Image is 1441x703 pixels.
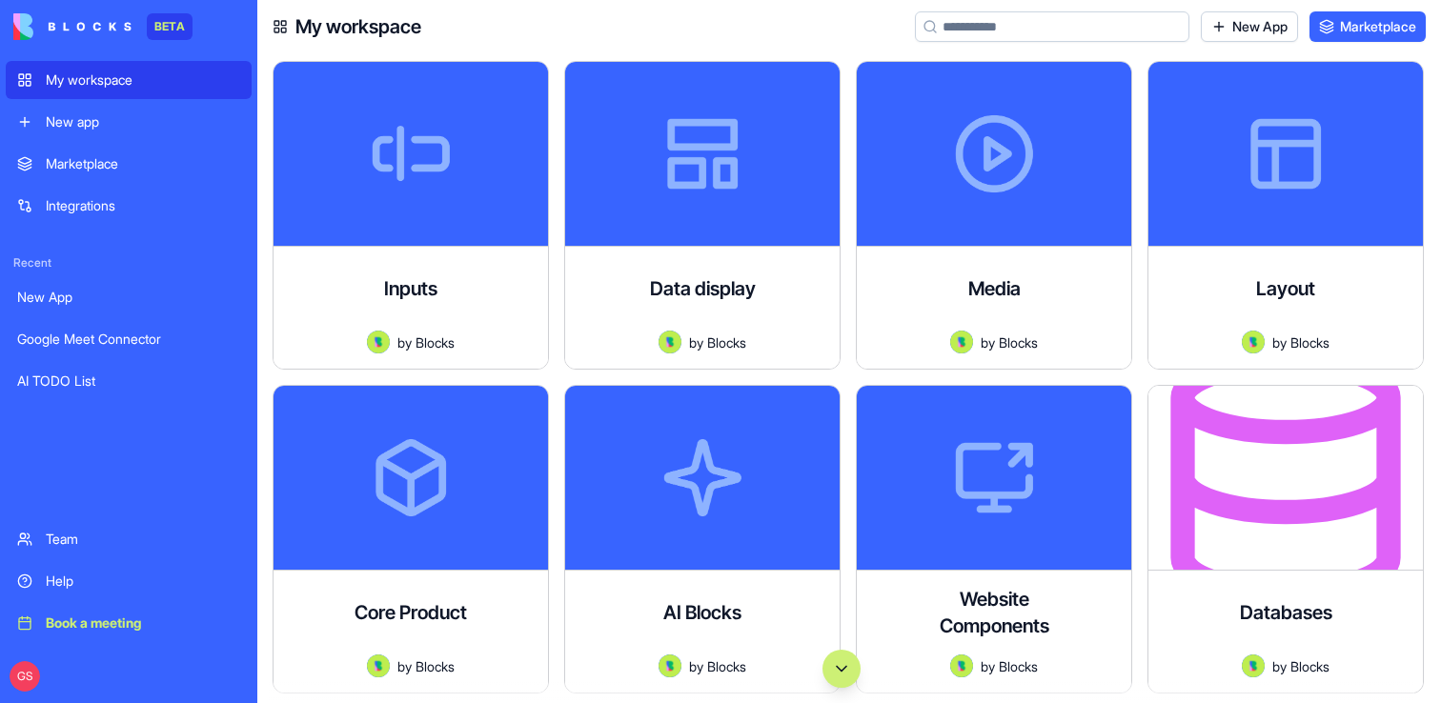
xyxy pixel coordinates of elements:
[6,520,252,558] a: Team
[17,330,240,349] div: Google Meet Connector
[1201,11,1298,42] a: New App
[6,362,252,400] a: AI TODO List
[6,278,252,316] a: New App
[6,103,252,141] a: New app
[1256,275,1315,302] h4: Layout
[46,196,240,215] div: Integrations
[856,385,1132,693] a: Website ComponentsAvatarbyBlocks
[384,275,437,302] h4: Inputs
[564,385,841,693] a: AI BlocksAvatarbyBlocks
[6,145,252,183] a: Marketplace
[1240,599,1332,626] h4: Databases
[822,650,861,688] button: Scroll to bottom
[46,70,240,90] div: My workspace
[273,61,549,370] a: InputsAvatarbyBlocks
[6,604,252,642] a: Book a meeting
[17,288,240,307] div: New App
[10,661,40,692] span: GS
[981,332,995,352] span: by
[273,385,549,693] a: Core ProductAvatarbyBlocks
[689,332,703,352] span: by
[147,13,193,40] div: BETA
[1147,385,1424,693] a: DatabasesAvatarbyBlocks
[1272,332,1287,352] span: by
[6,320,252,358] a: Google Meet Connector
[663,599,741,626] h4: AI Blocks
[1147,61,1424,370] a: LayoutAvatarbyBlocks
[13,13,193,40] a: BETA
[295,13,421,40] h4: My workspace
[564,61,841,370] a: Data displayAvatarbyBlocks
[46,572,240,591] div: Help
[6,61,252,99] a: My workspace
[950,331,973,353] img: Avatar
[46,112,240,131] div: New app
[918,586,1070,639] h4: Website Components
[707,332,746,352] span: Blocks
[6,187,252,225] a: Integrations
[999,332,1038,352] span: Blocks
[397,332,412,352] span: by
[6,255,252,271] span: Recent
[13,13,132,40] img: logo
[1309,11,1426,42] a: Marketplace
[367,331,390,353] img: Avatar
[1290,332,1329,352] span: Blocks
[6,562,252,600] a: Help
[46,154,240,173] div: Marketplace
[46,530,240,549] div: Team
[659,331,681,353] img: Avatar
[17,372,240,391] div: AI TODO List
[416,332,455,352] span: Blocks
[650,275,756,302] h4: Data display
[1242,331,1265,353] img: Avatar
[856,61,1132,370] a: MediaAvatarbyBlocks
[46,613,240,633] div: Book a meeting
[968,275,1021,302] h4: Media
[355,599,467,626] h4: Core Product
